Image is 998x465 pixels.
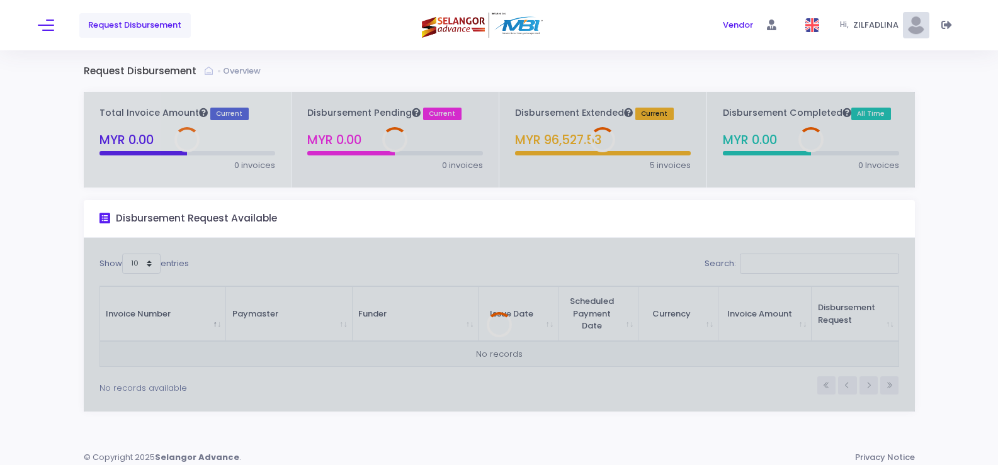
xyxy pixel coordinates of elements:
span: ZILFADLINA [853,19,903,31]
span: Vendor [723,19,753,31]
img: Pic [903,12,929,38]
a: Request Disbursement [79,13,191,38]
div: © Copyright 2025 . [84,451,251,464]
h3: Request Disbursement [84,65,205,77]
strong: Selangor Advance [155,451,239,464]
img: Logo [422,13,545,38]
span: Request Disbursement [88,19,181,31]
a: Overview [223,65,264,77]
a: Privacy Notice [855,451,915,464]
span: Hi, [840,20,853,31]
h3: Disbursement Request Available [116,213,277,225]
